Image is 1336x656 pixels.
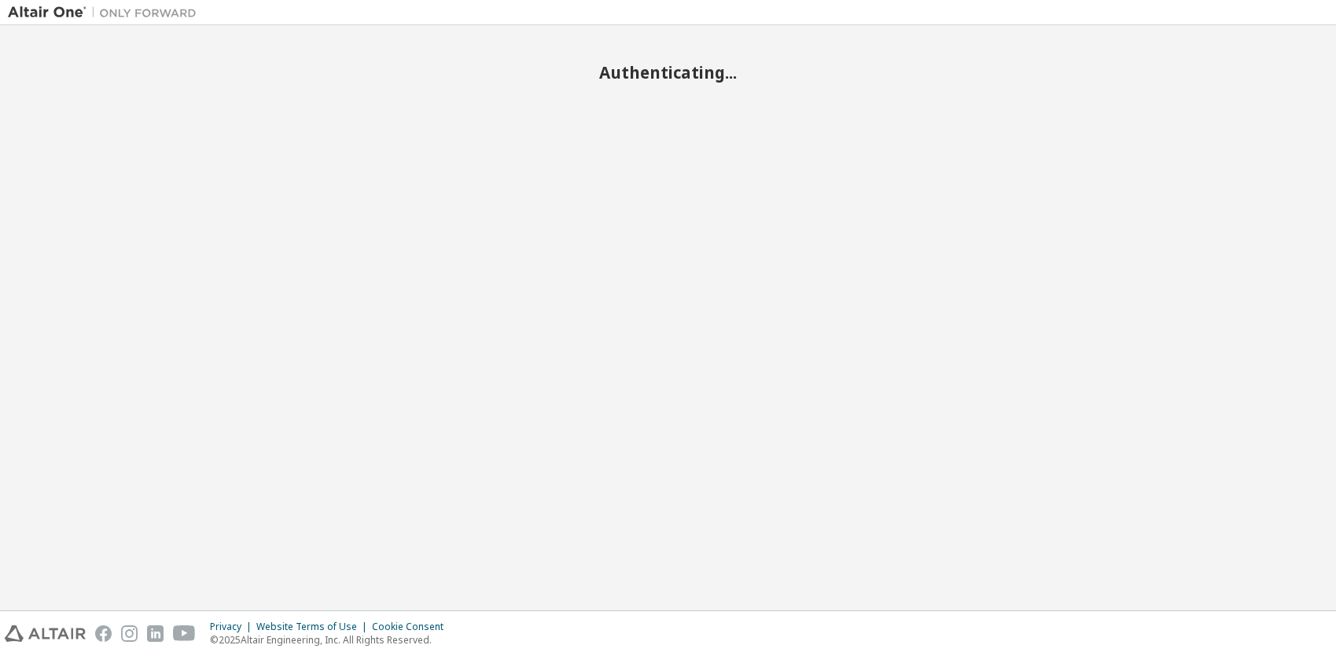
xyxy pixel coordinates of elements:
[372,621,453,633] div: Cookie Consent
[210,621,256,633] div: Privacy
[147,625,164,642] img: linkedin.svg
[95,625,112,642] img: facebook.svg
[256,621,372,633] div: Website Terms of Use
[121,625,138,642] img: instagram.svg
[8,62,1328,83] h2: Authenticating...
[5,625,86,642] img: altair_logo.svg
[210,633,453,647] p: © 2025 Altair Engineering, Inc. All Rights Reserved.
[8,5,204,20] img: Altair One
[173,625,196,642] img: youtube.svg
